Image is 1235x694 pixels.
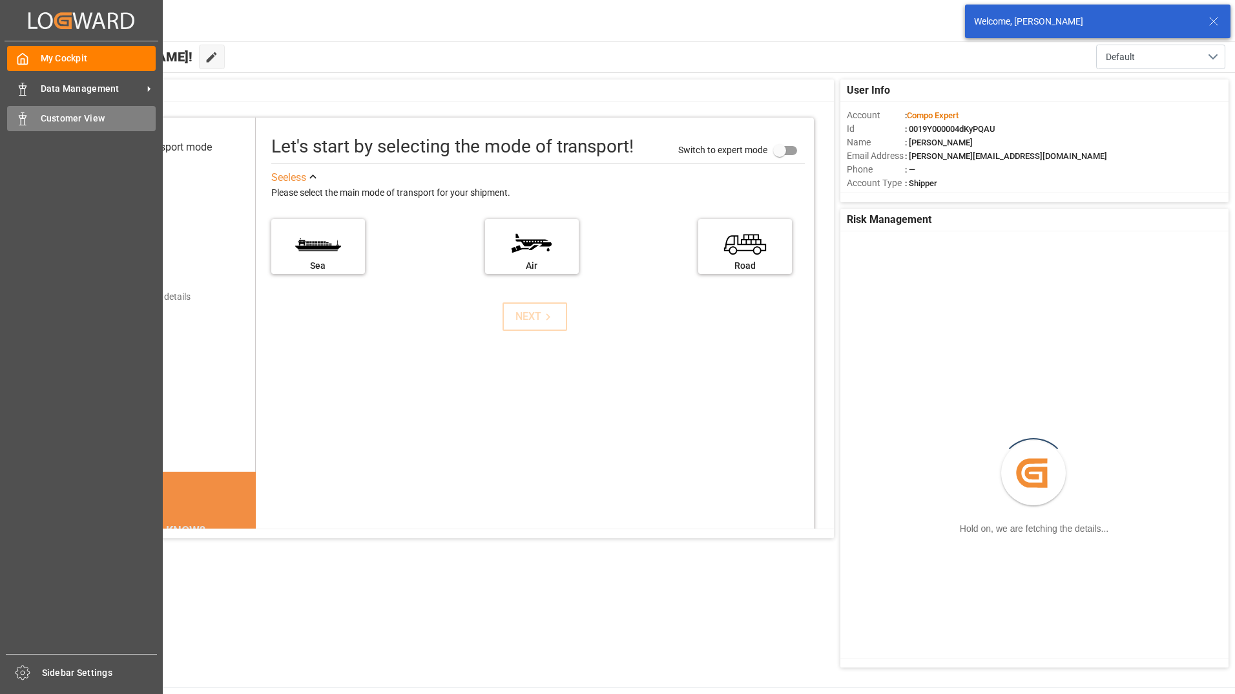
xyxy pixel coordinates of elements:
[905,110,959,120] span: :
[42,666,158,680] span: Sidebar Settings
[847,122,905,136] span: Id
[41,82,143,96] span: Data Management
[974,15,1196,28] div: Welcome, [PERSON_NAME]
[41,52,156,65] span: My Cockpit
[7,46,156,71] a: My Cockpit
[515,309,555,324] div: NEXT
[847,176,905,190] span: Account Type
[7,106,156,131] a: Customer View
[847,212,931,227] span: Risk Management
[678,144,767,154] span: Switch to expert mode
[492,259,572,273] div: Air
[907,110,959,120] span: Compo Expert
[960,522,1108,536] div: Hold on, we are fetching the details...
[847,109,905,122] span: Account
[847,136,905,149] span: Name
[110,290,191,304] div: Add shipping details
[847,149,905,163] span: Email Address
[271,185,805,201] div: Please select the main mode of transport for your shipment.
[847,83,890,98] span: User Info
[54,45,192,69] span: Hello [PERSON_NAME]!
[271,170,306,185] div: See less
[1106,50,1135,64] span: Default
[705,259,785,273] div: Road
[271,133,634,160] div: Let's start by selecting the mode of transport!
[503,302,567,331] button: NEXT
[905,178,937,188] span: : Shipper
[905,124,995,134] span: : 0019Y000004dKyPQAU
[905,165,915,174] span: : —
[905,151,1107,161] span: : [PERSON_NAME][EMAIL_ADDRESS][DOMAIN_NAME]
[1096,45,1225,69] button: open menu
[905,138,973,147] span: : [PERSON_NAME]
[278,259,358,273] div: Sea
[847,163,905,176] span: Phone
[41,112,156,125] span: Customer View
